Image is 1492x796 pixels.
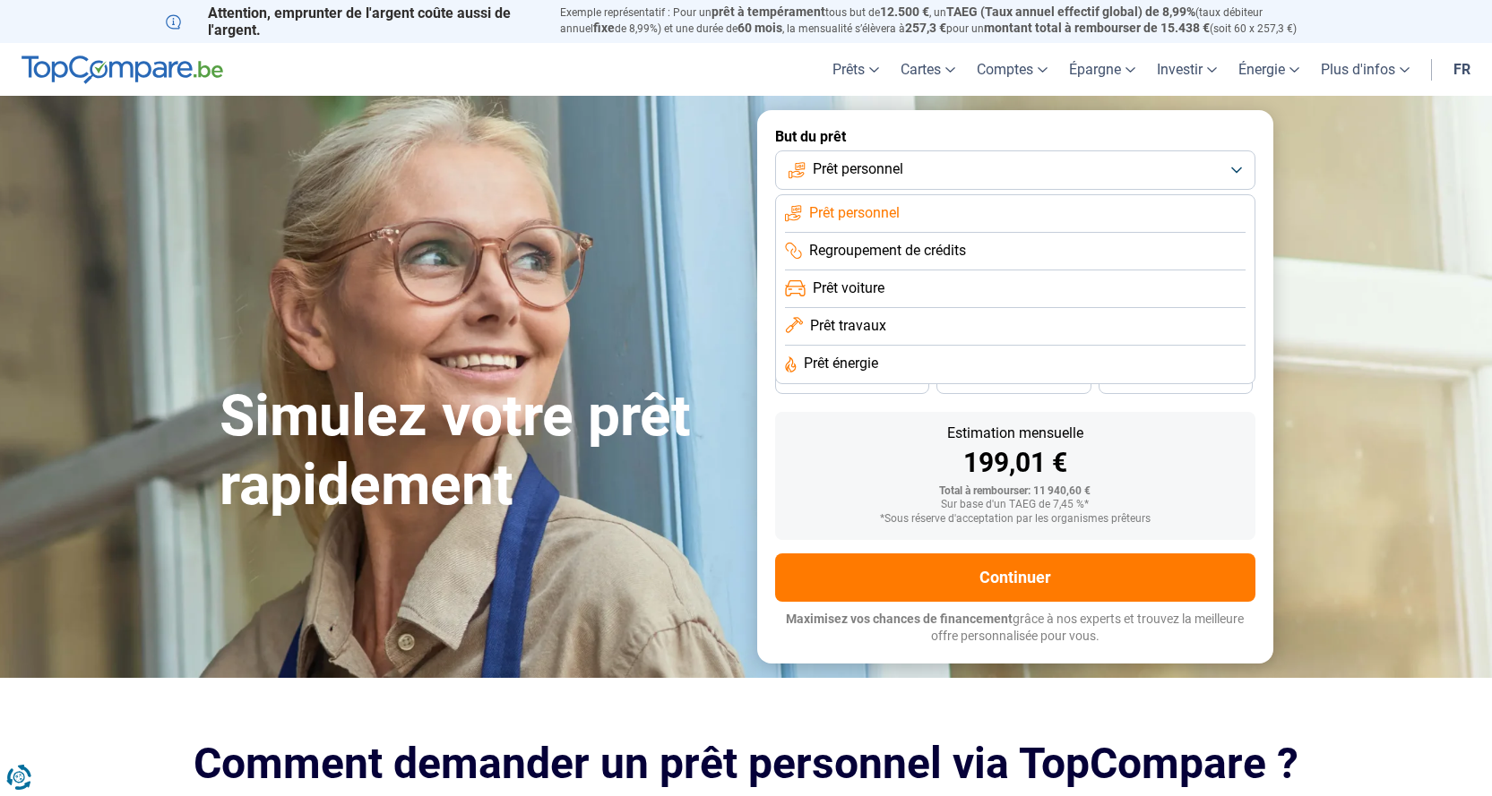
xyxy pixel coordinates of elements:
img: TopCompare [22,56,223,84]
a: fr [1443,43,1481,96]
a: Investir [1146,43,1228,96]
a: Plus d'infos [1310,43,1420,96]
div: *Sous réserve d'acceptation par les organismes prêteurs [789,513,1241,526]
label: But du prêt [775,128,1255,145]
span: Prêt voiture [813,278,884,298]
button: Continuer [775,553,1255,602]
span: 36 mois [832,375,872,386]
a: Comptes [966,43,1058,96]
span: 257,3 € [905,21,946,35]
span: Regroupement de crédits [809,241,966,261]
p: Attention, emprunter de l'argent coûte aussi de l'argent. [166,4,539,39]
div: 199,01 € [789,449,1241,476]
button: Prêt personnel [775,150,1255,190]
span: prêt à tempérament [712,4,825,19]
a: Épargne [1058,43,1146,96]
span: Prêt personnel [813,159,903,179]
span: 12.500 € [880,4,929,19]
h1: Simulez votre prêt rapidement [220,382,736,520]
span: TAEG (Taux annuel effectif global) de 8,99% [946,4,1195,19]
h2: Comment demander un prêt personnel via TopCompare ? [166,739,1327,788]
p: grâce à nos experts et trouvez la meilleure offre personnalisée pour vous. [775,611,1255,646]
p: Exemple représentatif : Pour un tous but de , un (taux débiteur annuel de 8,99%) et une durée de ... [560,4,1327,37]
span: 24 mois [1156,375,1195,386]
span: Prêt travaux [810,316,886,336]
a: Prêts [822,43,890,96]
span: Prêt énergie [804,354,878,373]
span: Prêt personnel [809,203,900,223]
div: Total à rembourser: 11 940,60 € [789,485,1241,498]
span: fixe [593,21,615,35]
div: Sur base d'un TAEG de 7,45 %* [789,499,1241,511]
a: Cartes [890,43,966,96]
span: 60 mois [737,21,782,35]
span: Maximisez vos chances de financement [786,612,1013,626]
div: Estimation mensuelle [789,426,1241,441]
a: Énergie [1228,43,1310,96]
span: montant total à rembourser de 15.438 € [984,21,1210,35]
span: 30 mois [994,375,1033,386]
